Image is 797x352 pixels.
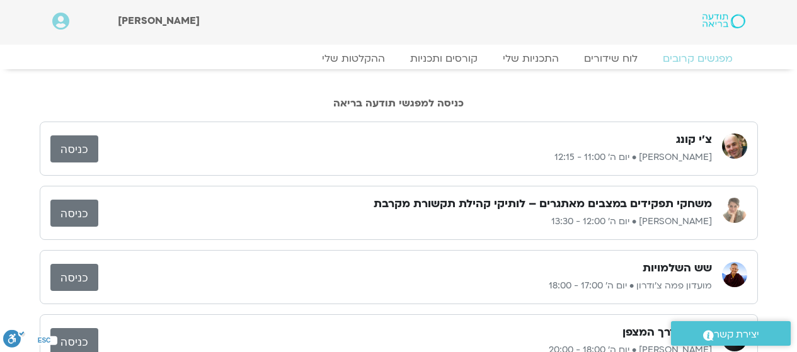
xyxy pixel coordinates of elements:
[98,214,712,229] p: [PERSON_NAME] • יום ה׳ 12:00 - 13:30
[722,133,747,159] img: אריאל מירוז
[374,196,712,212] h3: משחקי תפקידים במצבים מאתגרים – לותיקי קהילת תקשורת מקרבת
[722,198,747,223] img: שרון כרמל
[309,52,398,65] a: ההקלטות שלי
[50,200,98,227] a: כניסה
[671,321,791,346] a: יצירת קשר
[118,14,200,28] span: [PERSON_NAME]
[50,264,98,291] a: כניסה
[398,52,490,65] a: קורסים ותכניות
[40,98,758,109] h2: כניסה למפגשי תודעה בריאה
[50,135,98,162] a: כניסה
[650,52,745,65] a: מפגשים קרובים
[490,52,571,65] a: התכניות שלי
[52,52,745,65] nav: Menu
[98,150,712,165] p: [PERSON_NAME] • יום ה׳ 11:00 - 12:15
[676,132,712,147] h3: צ'י קונג
[622,325,712,340] h3: מבוא לדרך המצפן
[643,261,712,276] h3: שש השלמויות
[714,326,759,343] span: יצירת קשר
[722,262,747,287] img: מועדון פמה צ'ודרון
[571,52,650,65] a: לוח שידורים
[98,278,712,293] p: מועדון פמה צ'ודרון • יום ה׳ 17:00 - 18:00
